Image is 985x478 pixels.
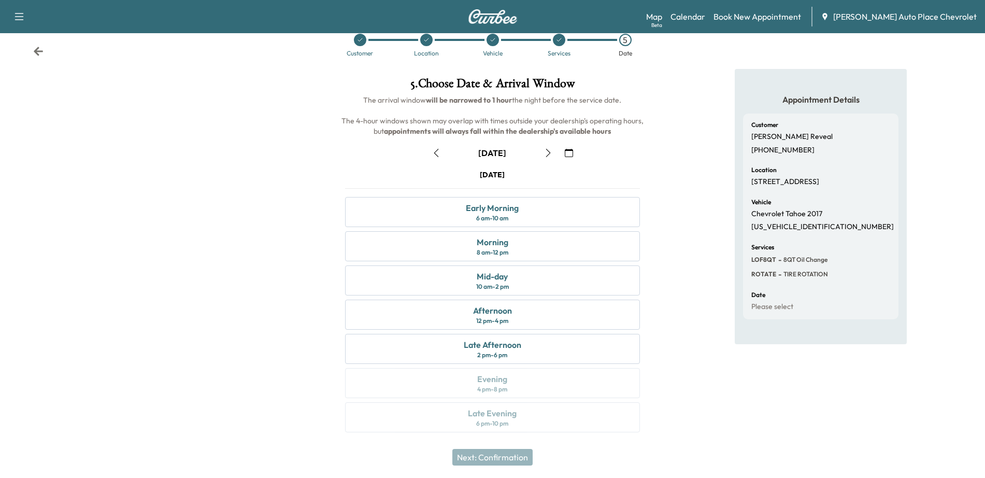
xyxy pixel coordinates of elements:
[781,256,827,264] span: 8QT Oil Change
[751,292,765,298] h6: Date
[548,50,570,57] div: Services
[466,202,519,214] div: Early Morning
[751,270,776,278] span: ROTATE
[776,269,781,279] span: -
[476,317,508,325] div: 12 pm - 4 pm
[776,255,781,265] span: -
[426,95,512,105] b: will be narrowed to 1 hour
[384,126,611,136] b: appointments will always fall within the dealership's available hours
[476,214,508,222] div: 6 am - 10 am
[751,256,776,264] span: LOF8QT
[414,50,439,57] div: Location
[473,304,512,317] div: Afternoon
[477,236,508,248] div: Morning
[751,167,777,173] h6: Location
[743,94,898,105] h5: Appointment Details
[781,270,828,278] span: TIRE ROTATION
[833,10,977,23] span: [PERSON_NAME] Auto Place Chevrolet
[751,122,778,128] h6: Customer
[477,351,507,359] div: 2 pm - 6 pm
[468,9,518,24] img: Curbee Logo
[476,283,509,291] div: 10 am - 2 pm
[480,170,505,180] div: [DATE]
[751,146,815,155] p: [PHONE_NUMBER]
[464,339,521,351] div: Late Afternoon
[651,21,662,29] div: Beta
[33,46,44,57] div: Back
[619,50,632,57] div: Date
[347,50,373,57] div: Customer
[341,95,645,136] span: The arrival window the night before the service date. The 4-hour windows shown may overlap with t...
[751,177,819,187] p: [STREET_ADDRESS]
[337,77,649,95] h1: 5 . Choose Date & Arrival Window
[751,199,771,205] h6: Vehicle
[751,222,894,232] p: [US_VEHICLE_IDENTIFICATION_NUMBER]
[751,132,833,142] p: [PERSON_NAME] Reveal
[477,270,508,283] div: Mid-day
[751,302,793,312] p: Please select
[670,10,705,23] a: Calendar
[483,50,503,57] div: Vehicle
[477,248,508,257] div: 8 am - 12 pm
[751,209,822,219] p: Chevrolet Tahoe 2017
[751,244,774,250] h6: Services
[478,147,506,159] div: [DATE]
[619,34,632,46] div: 5
[646,10,662,23] a: MapBeta
[713,10,801,23] a: Book New Appointment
